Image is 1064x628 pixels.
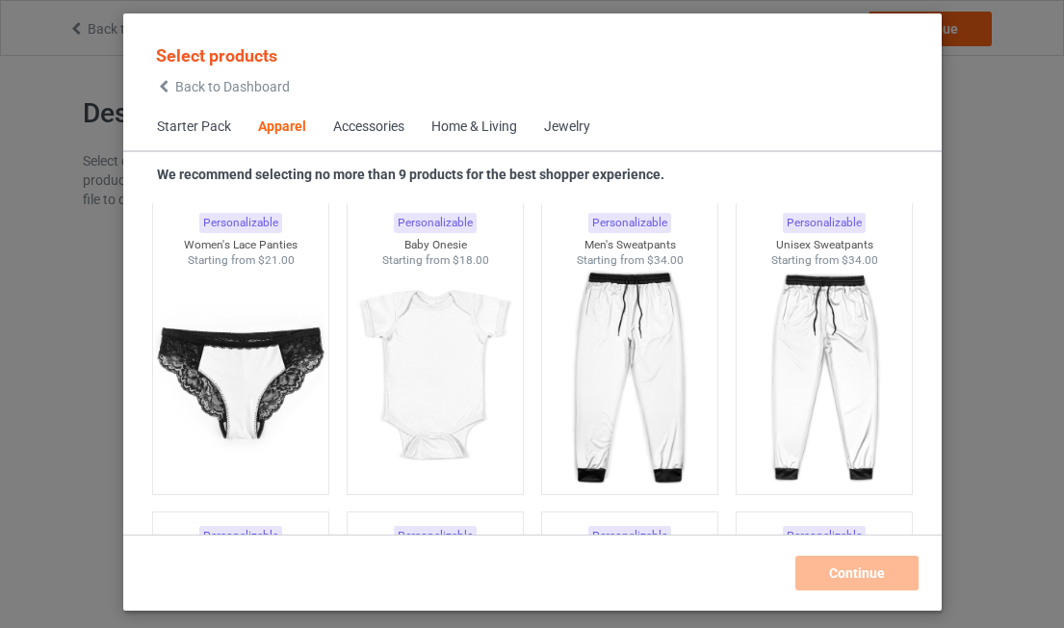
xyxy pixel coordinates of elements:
img: regular.jpg [543,269,715,484]
div: Men's Sweatpants [541,237,717,253]
div: Accessories [333,118,404,137]
div: Apparel [258,118,306,137]
div: Jewelry [544,118,590,137]
span: $34.00 [646,253,683,267]
span: Back to Dashboard [175,79,290,94]
span: $21.00 [257,253,294,267]
div: Baby Onesie [347,237,523,253]
div: Personalizable [394,526,477,546]
div: Unisex Sweatpants [736,237,912,253]
div: Personalizable [588,526,671,546]
div: Personalizable [588,213,671,233]
span: Starter Pack [143,104,245,150]
div: Starting from [736,252,912,269]
div: Personalizable [783,213,866,233]
span: $34.00 [841,253,877,267]
img: regular.jpg [154,269,326,484]
div: Home & Living [431,118,517,137]
div: Personalizable [199,213,282,233]
strong: We recommend selecting no more than 9 products for the best shopper experience. [157,167,664,182]
div: Starting from [347,252,523,269]
span: Select products [156,45,277,65]
div: Starting from [152,252,328,269]
div: Personalizable [199,526,282,546]
img: regular.jpg [349,269,521,484]
span: $18.00 [452,253,488,267]
div: Personalizable [783,526,866,546]
div: Starting from [541,252,717,269]
div: Women's Lace Panties [152,237,328,253]
div: Personalizable [394,213,477,233]
img: regular.jpg [738,269,910,484]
